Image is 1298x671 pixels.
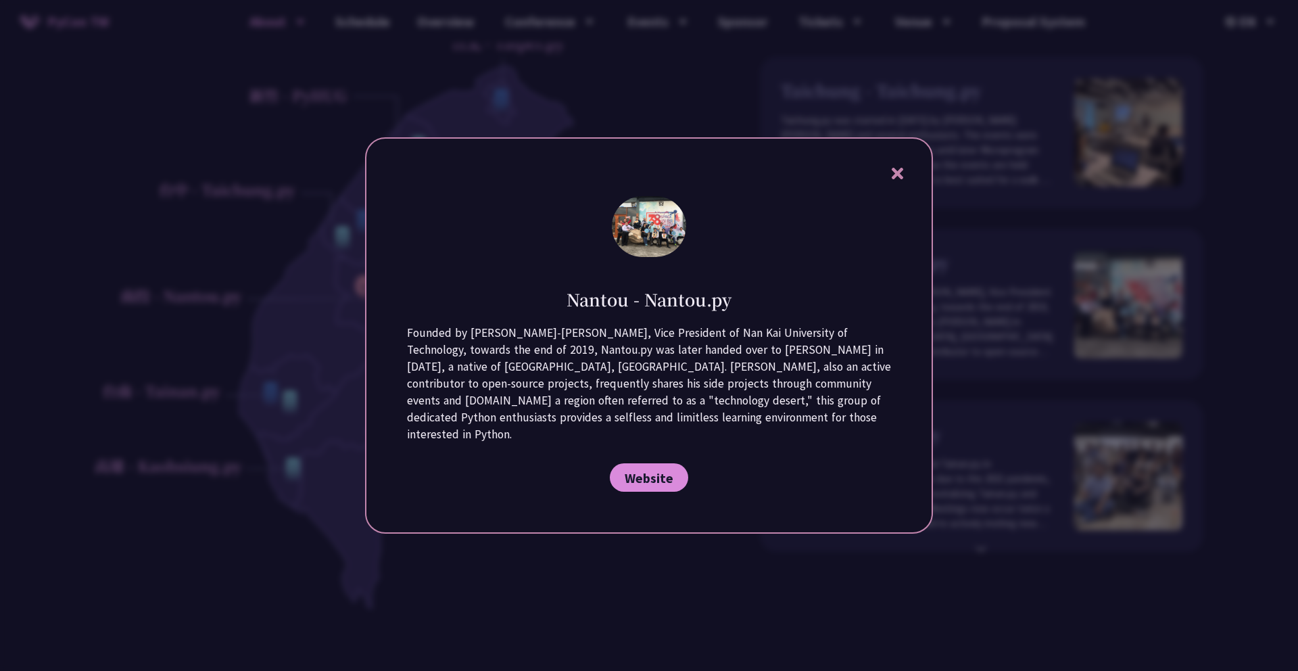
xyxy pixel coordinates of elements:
[407,325,891,443] p: Founded by [PERSON_NAME]-[PERSON_NAME], Vice President of Nan Kai University of Technology, towar...
[612,196,686,256] img: photo
[567,287,731,311] h1: Nantou - Nantou.py
[625,469,673,486] span: Website
[610,463,688,492] a: Website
